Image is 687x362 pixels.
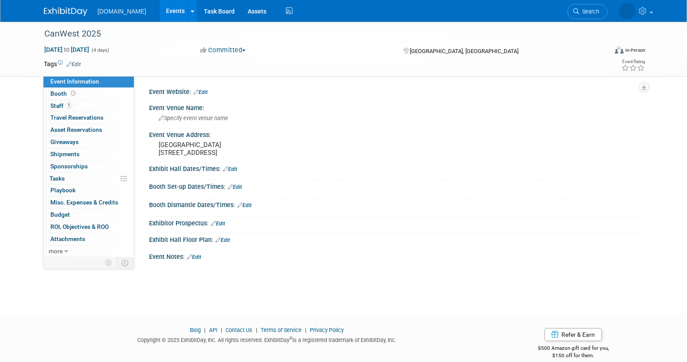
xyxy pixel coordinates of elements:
a: Edit [187,254,201,260]
span: to [63,46,71,53]
span: Travel Reservations [50,114,103,121]
a: Misc. Expenses & Credits [43,197,134,208]
span: more [49,248,63,255]
div: Event Venue Address: [149,128,644,139]
span: ROI, Objectives & ROO [50,223,109,230]
span: Tasks [50,175,65,182]
span: Event Information [50,78,99,85]
td: Personalize Event Tab Strip [101,257,116,268]
span: Giveaways [50,138,79,145]
a: Terms of Service [261,327,302,333]
a: Staff1 [43,100,134,112]
div: CanWest 2025 [41,26,594,42]
a: Edit [223,166,237,172]
span: | [254,327,259,333]
a: Sponsorships [43,161,134,172]
a: ROI, Objectives & ROO [43,221,134,233]
span: [GEOGRAPHIC_DATA], [GEOGRAPHIC_DATA] [410,48,518,54]
span: Asset Reservations [50,126,102,133]
td: Toggle Event Tabs [116,257,134,268]
span: | [303,327,309,333]
a: more [43,245,134,257]
a: Booth [43,88,134,100]
span: Staff [50,102,72,109]
a: Budget [43,209,134,221]
a: Travel Reservations [43,112,134,124]
span: 1 [66,102,72,109]
div: Exhibit Hall Dates/Times: [149,162,644,174]
div: Event Website: [149,85,644,97]
div: Exhibit Hall Floor Plan: [149,233,644,245]
pre: [GEOGRAPHIC_DATA] [STREET_ADDRESS] [159,141,345,157]
span: (4 days) [91,47,109,53]
a: Playbook [43,184,134,196]
a: Tasks [43,173,134,184]
span: Booth [50,90,77,97]
img: ExhibitDay [44,7,87,16]
span: Sponsorships [50,163,88,170]
div: Copyright © 2025 ExhibitDay, Inc. All rights reserved. ExhibitDay is a registered trademark of Ex... [44,334,491,344]
div: $150 off for them. [503,352,644,359]
span: | [202,327,208,333]
a: Edit [228,184,242,190]
a: Edit [66,61,81,67]
div: $500 Amazon gift card for you, [503,339,644,359]
button: Committed [197,46,249,55]
div: Event Notes: [149,250,644,261]
a: API [209,327,217,333]
a: Edit [193,89,208,95]
span: [DOMAIN_NAME] [98,8,146,15]
div: Booth Dismantle Dates/Times: [149,198,644,210]
a: Blog [190,327,201,333]
span: Attachments [50,235,85,242]
a: Privacy Policy [310,327,344,333]
span: | [219,327,224,333]
div: In-Person [625,47,645,54]
div: Booth Set-up Dates/Times: [149,180,644,191]
a: Edit [216,237,230,243]
a: Giveaways [43,136,134,148]
span: Misc. Expenses & Credits [50,199,118,206]
a: Search [568,4,607,19]
span: Budget [50,211,70,218]
a: Shipments [43,148,134,160]
span: Specify event venue name [159,115,228,121]
div: Exhibitor Prospectus: [149,217,644,228]
span: Booth not reserved yet [69,90,77,97]
a: Event Information [43,76,134,87]
div: Event Venue Name: [149,101,644,112]
div: Event Rating [621,60,645,64]
sup: ® [289,336,292,341]
a: Refer & Earn [544,328,602,341]
td: Tags [44,60,81,68]
div: Event Format [556,45,646,58]
span: Shipments [50,151,80,158]
a: Edit [211,221,225,227]
img: Iuliia Bulow [619,3,635,20]
span: Playbook [50,187,76,194]
a: Asset Reservations [43,124,134,136]
img: Format-Inperson.png [615,47,624,54]
a: Attachments [43,233,134,245]
a: Contact Us [226,327,252,333]
a: Edit [237,202,252,208]
span: Search [579,8,599,15]
span: [DATE] [DATE] [44,46,90,54]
